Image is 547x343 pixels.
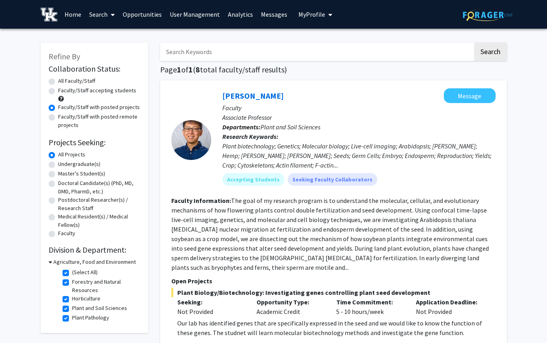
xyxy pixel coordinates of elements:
[171,276,496,286] p: Open Projects
[58,179,140,196] label: Doctoral Candidate(s) (PhD, MD, DMD, PharmD, etc.)
[196,64,200,74] span: 8
[177,297,245,307] p: Seeking:
[61,0,85,28] a: Home
[49,138,140,147] h2: Projects Seeking:
[257,0,291,28] a: Messages
[72,314,109,322] label: Plant Pathology
[416,297,484,307] p: Application Deadline:
[444,88,496,103] button: Message Tomokazu Kawashima
[222,123,261,131] b: Departments:
[166,0,224,28] a: User Management
[58,196,140,212] label: Postdoctoral Researcher(s) / Research Staff
[224,0,257,28] a: Analytics
[171,197,489,271] fg-read-more: The goal of my research program is to understand the molecular, cellular, and evolutionary mechan...
[222,133,278,140] b: Research Keywords:
[160,65,507,74] h1: Page of ( total faculty/staff results)
[58,150,85,159] label: All Projects
[6,307,34,337] iframe: Chat
[336,297,404,307] p: Time Commitment:
[58,86,136,95] label: Faculty/Staff accepting students
[222,113,496,122] p: Associate Professor
[177,64,181,74] span: 1
[72,278,138,294] label: Forestry and Natural Resources
[410,297,490,316] div: Not Provided
[41,8,58,21] img: University of Kentucky Logo
[72,304,127,312] label: Plant and Soil Sciences
[171,288,496,297] span: Plant Biology/Biotechnology: Investigating genes controlling plant seed development
[58,77,95,85] label: All Faculty/Staff
[49,245,140,255] h2: Division & Department:
[58,160,100,168] label: Undergraduate(s)
[49,51,80,61] span: Refine By
[288,173,377,186] mat-chip: Seeking Faculty Collaborators
[222,91,284,101] a: [PERSON_NAME]
[160,43,473,61] input: Search Keywords
[298,10,325,18] span: My Profile
[119,0,166,28] a: Opportunities
[85,0,119,28] a: Search
[222,103,496,113] p: Faculty
[188,64,193,74] span: 1
[171,197,231,205] b: Faculty Information:
[251,297,330,316] div: Academic Credit
[177,307,245,316] div: Not Provided
[177,318,496,337] p: Our lab has identified genes that are specifically expressed in the seed and we would like to kno...
[261,123,320,131] span: Plant and Soil Sciences
[474,43,507,61] button: Search
[222,141,496,170] div: Plant biotechnology; Genetics; Molecular biology; Live-cell imaging; Arabidopsis; [PERSON_NAME]; ...
[58,170,105,178] label: Master's Student(s)
[257,297,324,307] p: Opportunity Type:
[58,229,75,238] label: Faculty
[49,64,140,74] h2: Collaboration Status:
[53,258,136,266] h3: Agriculture, Food and Environment
[222,173,284,186] mat-chip: Accepting Students
[58,212,140,229] label: Medical Resident(s) / Medical Fellow(s)
[58,103,140,111] label: Faculty/Staff with posted projects
[72,294,100,303] label: Horticulture
[58,113,140,129] label: Faculty/Staff with posted remote projects
[463,9,513,21] img: ForagerOne Logo
[72,268,98,277] label: (Select All)
[330,297,410,316] div: 5 - 10 hours/week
